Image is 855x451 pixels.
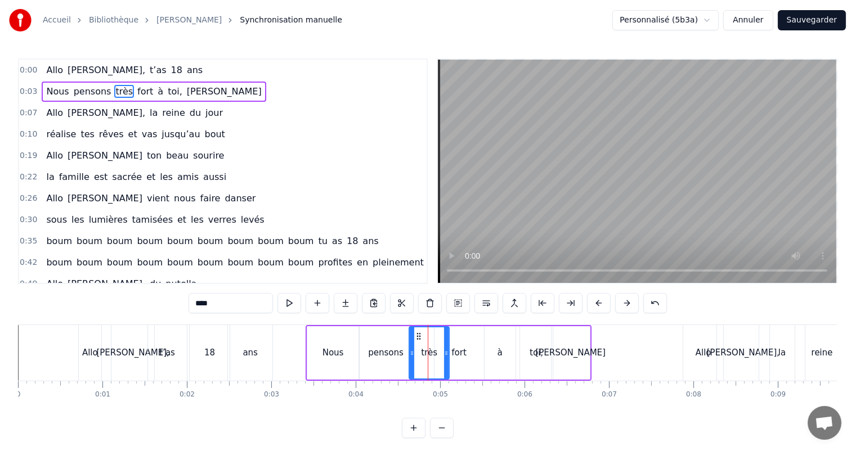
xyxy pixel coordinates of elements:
span: [PERSON_NAME] [66,192,144,205]
span: boum [196,256,225,269]
span: et [176,213,187,226]
span: Allo [45,192,64,205]
div: [PERSON_NAME], [96,346,169,359]
span: du [189,106,202,119]
span: levés [240,213,266,226]
div: [PERSON_NAME] [535,346,606,359]
span: réalise [45,128,77,141]
span: fort [136,85,154,98]
span: boum [287,234,315,247]
span: boum [226,234,254,247]
span: ans [186,64,204,76]
span: vient [146,192,171,205]
span: boum [196,234,225,247]
span: ton [146,149,163,162]
span: [PERSON_NAME], [66,64,146,76]
div: ans [243,346,258,359]
a: Bibliothèque [89,15,138,26]
span: vas [141,128,159,141]
div: reine [811,346,832,359]
span: boum [75,256,104,269]
div: t’as [159,346,175,359]
span: rêves [98,128,125,141]
div: 0:04 [348,390,364,399]
span: Nous [45,85,70,98]
span: boum [45,256,73,269]
span: boum [257,234,285,247]
span: 0:35 [20,236,37,247]
button: Sauvegarder [778,10,846,30]
span: 0:49 [20,278,37,290]
div: très [421,346,437,359]
div: Nous [323,346,344,359]
span: jour [204,106,224,119]
span: t’as [149,64,168,76]
span: [PERSON_NAME] [186,85,263,98]
span: aussi [202,170,227,183]
span: 0:22 [20,172,37,183]
span: [PERSON_NAME] [66,149,144,162]
span: 18 [346,234,359,247]
span: nutella [164,277,198,290]
span: ans [361,234,379,247]
span: boum [136,256,164,269]
span: verres [207,213,238,226]
span: amis [176,170,200,183]
div: 0:06 [517,390,532,399]
span: et [127,128,138,141]
span: tes [79,128,95,141]
span: lumières [88,213,129,226]
div: Allo [82,346,98,359]
button: Annuler [723,10,773,30]
span: Allo [45,64,64,76]
span: pleinement [371,256,425,269]
div: Allo [696,346,711,359]
span: boum [257,256,285,269]
span: jusqu’au [160,128,201,141]
span: nous [173,192,196,205]
span: tu [317,234,329,247]
span: 0:26 [20,193,37,204]
span: Allo [45,277,64,290]
div: 0:09 [771,390,786,399]
div: [PERSON_NAME], [707,346,780,359]
span: sacrée [111,170,143,183]
div: toi, [530,346,543,359]
div: Ouvrir le chat [808,406,841,440]
span: boum [166,256,194,269]
span: à [156,85,164,98]
span: boum [226,256,254,269]
span: sourire [192,149,225,162]
span: boum [106,256,134,269]
nav: breadcrumb [43,15,342,26]
span: 0:30 [20,214,37,225]
span: 0:42 [20,257,37,268]
span: profites [317,256,354,269]
span: sous [45,213,68,226]
span: reine [161,106,186,119]
span: Allo [45,106,64,119]
span: as [331,234,343,247]
span: danser [224,192,257,205]
span: Allo [45,149,64,162]
div: pensons [368,346,404,359]
a: [PERSON_NAME] [156,15,222,26]
span: du [149,277,162,290]
div: 0:01 [95,390,110,399]
div: 0:07 [602,390,617,399]
span: boum [106,234,134,247]
span: boum [287,256,315,269]
span: 0:19 [20,150,37,161]
div: 0:05 [433,390,448,399]
div: à [498,346,503,359]
div: 0:03 [264,390,279,399]
span: 0:00 [20,65,37,76]
span: famille [58,170,91,183]
span: beau [165,149,190,162]
span: boum [45,234,73,247]
div: 18 [204,346,215,359]
span: boum [75,234,104,247]
span: Synchronisation manuelle [240,15,342,26]
span: pensons [73,85,113,98]
span: 0:10 [20,129,37,140]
